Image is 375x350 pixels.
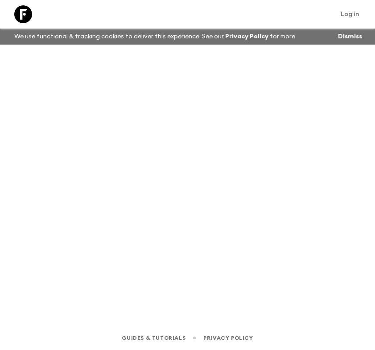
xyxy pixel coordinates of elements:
[203,333,253,343] a: Privacy Policy
[122,333,185,343] a: Guides & Tutorials
[336,30,364,43] button: Dismiss
[225,33,268,40] a: Privacy Policy
[336,8,364,21] a: Log in
[11,29,300,45] p: We use functional & tracking cookies to deliver this experience. See our for more.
